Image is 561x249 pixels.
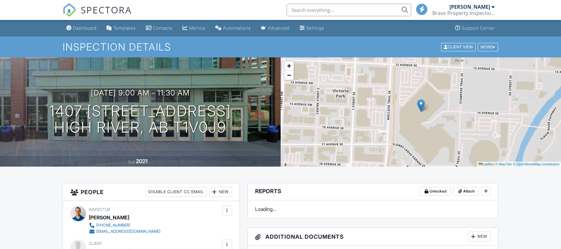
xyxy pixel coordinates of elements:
a: Settings [297,22,327,34]
div: Advanced [268,25,290,31]
span: + [287,62,291,70]
div: Disable Client CC Email [145,187,207,197]
h1: Inspection Details [63,41,499,52]
a: Client View [440,44,477,49]
a: Zoom out [284,71,294,80]
a: Advanced [258,22,292,34]
a: © OpenStreetMap contributors [513,162,559,166]
div: Contacts [153,25,173,31]
div: Bravo Property Inspections [432,10,495,16]
h3: People [63,183,240,201]
h3: Additional Documents [248,228,498,246]
a: Metrics [180,22,208,34]
a: Support Center [453,22,497,34]
div: Settings [306,25,324,31]
span: − [287,71,291,79]
div: 2021 [136,158,148,164]
h3: [DATE] 9:00 am - 11:30 am [91,89,190,97]
a: Dashboard [64,22,99,34]
span: SPECTORA [81,3,132,16]
div: [PERSON_NAME] [449,4,490,10]
div: More [478,43,498,51]
a: Zoom in [284,61,294,71]
span: Built [128,159,135,164]
div: New [468,232,491,242]
div: [EMAIL_ADDRESS][DOMAIN_NAME] [96,229,160,234]
div: [PERSON_NAME] [89,213,129,222]
div: Automations [223,25,251,31]
span: Client [89,241,102,246]
a: Templates [104,22,138,34]
img: The Best Home Inspection Software - Spectora [63,3,76,17]
h1: 1407 [STREET_ADDRESS] High River, AB T1V0J9 [49,103,231,136]
span: Inspector [89,207,110,212]
a: Contacts [143,22,175,34]
div: Client View [441,43,476,51]
input: Search everything... [287,4,411,16]
a: [PHONE_NUMBER] [89,222,160,228]
div: [PHONE_NUMBER] [96,223,130,228]
div: Dashboard [73,25,97,31]
div: New [209,187,232,197]
a: Automations (Basic) [213,22,253,34]
a: Leaflet [478,162,492,166]
span: | [493,162,494,166]
img: Marker [417,99,425,112]
div: Support Center [462,25,495,31]
div: Metrics [189,25,205,31]
a: SPECTORA [63,8,132,22]
a: [EMAIL_ADDRESS][DOMAIN_NAME] [89,228,160,235]
a: © MapTiler [495,162,512,166]
div: Templates [113,25,136,31]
